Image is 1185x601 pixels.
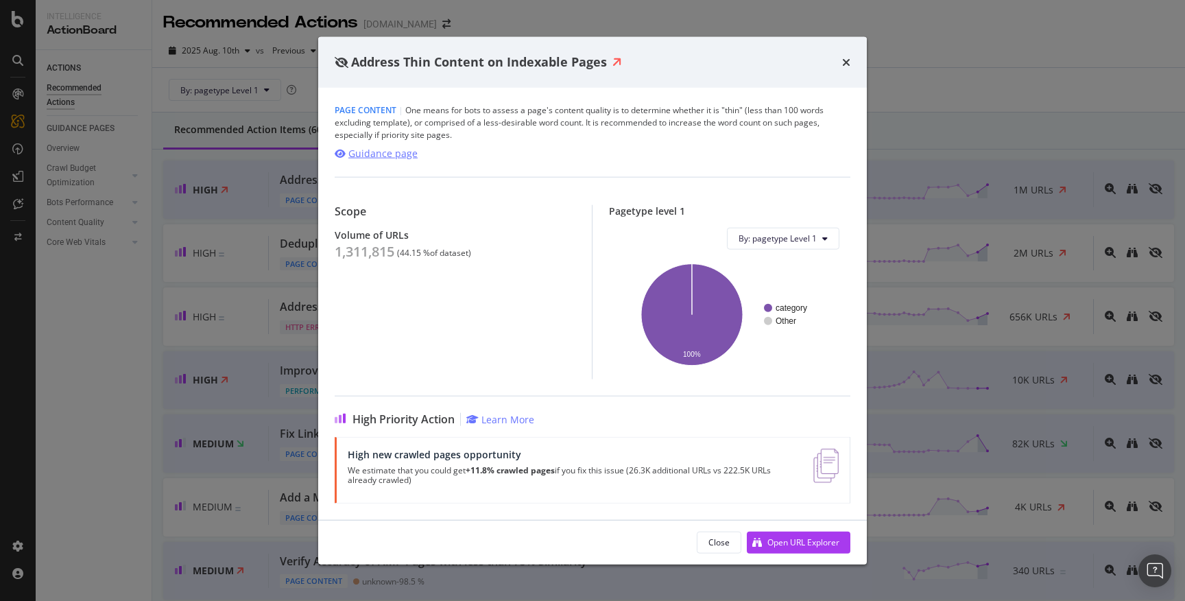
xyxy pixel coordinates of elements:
[727,227,839,249] button: By: pagetype Level 1
[739,233,817,244] span: By: pagetype Level 1
[335,243,394,259] div: 1,311,815
[348,448,797,460] div: High new crawled pages opportunity
[466,464,555,475] strong: +11.8% crawled pages
[1138,554,1171,587] div: Open Intercom Messenger
[776,316,796,326] text: Other
[351,54,607,70] span: Address Thin Content on Indexable Pages
[352,412,455,425] span: High Priority Action
[335,104,396,115] span: Page Content
[335,146,418,160] a: Guidance page
[813,448,839,482] img: e5DMFwAAAABJRU5ErkJggg==
[318,37,867,565] div: modal
[335,228,575,240] div: Volume of URLs
[348,146,418,160] div: Guidance page
[842,54,850,71] div: times
[697,531,741,553] button: Close
[747,531,850,553] button: Open URL Explorer
[620,260,839,368] svg: A chart.
[683,351,701,358] text: 100%
[335,104,850,141] div: One means for bots to assess a page's content quality is to determine whether it is "thin" (less ...
[767,537,839,548] div: Open URL Explorer
[348,465,797,484] p: We estimate that you could get if you fix this issue (26.3K additional URLs vs 222.5K URLs alread...
[481,412,534,425] div: Learn More
[466,412,534,425] a: Learn More
[397,248,471,257] div: ( 44.15 % of dataset )
[708,537,730,548] div: Close
[335,57,348,68] div: eye-slash
[335,204,575,217] div: Scope
[776,303,807,313] text: category
[398,104,403,115] span: |
[609,204,850,216] div: Pagetype level 1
